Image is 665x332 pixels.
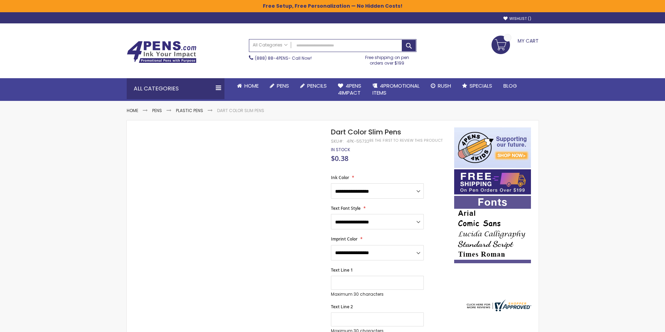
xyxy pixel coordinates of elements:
[331,138,344,144] strong: SKU
[454,127,531,168] img: 4pens 4 kids
[176,108,203,113] a: Plastic Pens
[331,154,348,163] span: $0.38
[244,82,259,89] span: Home
[249,39,291,51] a: All Categories
[347,139,369,144] div: 4pk-55732
[369,138,443,143] a: Be the first to review this product
[152,108,162,113] a: Pens
[457,78,498,94] a: Specials
[253,42,288,48] span: All Categories
[465,307,531,313] a: 4pens.com certificate URL
[331,147,350,153] div: Availability
[454,196,531,263] img: font-personalization-examples
[454,169,531,194] img: Free shipping on orders over $199
[307,82,327,89] span: Pencils
[331,267,353,273] span: Text Line 1
[255,55,288,61] a: (888) 88-4PENS
[498,78,523,94] a: Blog
[332,78,367,101] a: 4Pens4impact
[438,82,451,89] span: Rush
[264,78,295,94] a: Pens
[465,300,531,311] img: 4pens.com widget logo
[425,78,457,94] a: Rush
[331,205,361,211] span: Text Font Style
[231,78,264,94] a: Home
[503,82,517,89] span: Blog
[217,108,264,113] li: Dart Color Slim Pens
[295,78,332,94] a: Pencils
[358,52,416,66] div: Free shipping on pen orders over $199
[367,78,425,101] a: 4PROMOTIONALITEMS
[372,82,420,96] span: 4PROMOTIONAL ITEMS
[503,16,531,21] a: Wishlist
[127,41,197,63] img: 4Pens Custom Pens and Promotional Products
[338,82,361,96] span: 4Pens 4impact
[331,236,357,242] span: Imprint Color
[255,55,312,61] span: - Call Now!
[331,147,350,153] span: In stock
[331,127,401,137] span: Dart Color Slim Pens
[127,78,224,99] div: All Categories
[331,304,353,310] span: Text Line 2
[277,82,289,89] span: Pens
[331,175,349,180] span: Ink Color
[127,108,138,113] a: Home
[331,292,424,297] p: Maximum 30 characters
[470,82,492,89] span: Specials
